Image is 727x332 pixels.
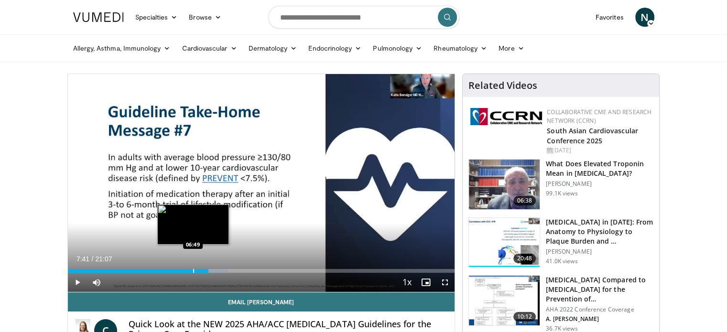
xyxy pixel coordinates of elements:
[590,8,629,27] a: Favorites
[397,273,416,292] button: Playback Rate
[367,39,428,58] a: Pulmonology
[68,292,455,311] a: Email [PERSON_NAME]
[546,190,577,197] p: 99.1K views
[470,108,542,125] img: a04ee3ba-8487-4636-b0fb-5e8d268f3737.png.150x105_q85_autocrop_double_scale_upscale_version-0.2.png
[303,39,367,58] a: Endocrinology
[469,218,540,268] img: 823da73b-7a00-425d-bb7f-45c8b03b10c3.150x105_q85_crop-smart_upscale.jpg
[416,273,435,292] button: Enable picture-in-picture mode
[428,39,493,58] a: Rheumatology
[130,8,184,27] a: Specialties
[547,126,638,145] a: South Asian Cardiovascular Conference 2025
[468,159,653,210] a: 06:38 What Does Elevated Troponin Mean in [MEDICAL_DATA]? [PERSON_NAME] 99.1K views
[469,276,540,325] img: 7c0f9b53-1609-4588-8498-7cac8464d722.150x105_q85_crop-smart_upscale.jpg
[468,80,537,91] h4: Related Videos
[95,255,112,263] span: 21:07
[87,273,106,292] button: Mute
[73,12,124,22] img: VuMedi Logo
[468,217,653,268] a: 20:48 [MEDICAL_DATA] in [DATE]: From Anatomy to Physiology to Plaque Burden and … [PERSON_NAME] 4...
[157,204,229,245] img: image.jpeg
[513,196,536,205] span: 06:38
[547,108,651,125] a: Collaborative CME and Research Network (CCRN)
[547,146,651,155] div: [DATE]
[67,39,176,58] a: Allergy, Asthma, Immunology
[635,8,654,27] a: N
[546,306,653,313] p: AHA 2022 Conference Coverage
[469,160,540,209] img: 98daf78a-1d22-4ebe-927e-10afe95ffd94.150x105_q85_crop-smart_upscale.jpg
[513,312,536,321] span: 10:12
[546,217,653,246] h3: [MEDICAL_DATA] in [DATE]: From Anatomy to Physiology to Plaque Burden and …
[268,6,459,29] input: Search topics, interventions
[435,273,455,292] button: Fullscreen
[546,248,653,256] p: [PERSON_NAME]
[546,275,653,304] h3: [MEDICAL_DATA] Compared to [MEDICAL_DATA] for the Prevention of…
[183,8,227,27] a: Browse
[68,74,455,292] video-js: Video Player
[546,180,653,188] p: [PERSON_NAME]
[493,39,530,58] a: More
[76,255,89,263] span: 7:41
[68,269,455,273] div: Progress Bar
[68,273,87,292] button: Play
[243,39,303,58] a: Dermatology
[546,315,653,323] p: A. [PERSON_NAME]
[546,159,653,178] h3: What Does Elevated Troponin Mean in [MEDICAL_DATA]?
[176,39,242,58] a: Cardiovascular
[546,257,577,265] p: 41.0K views
[513,254,536,263] span: 20:48
[92,255,94,263] span: /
